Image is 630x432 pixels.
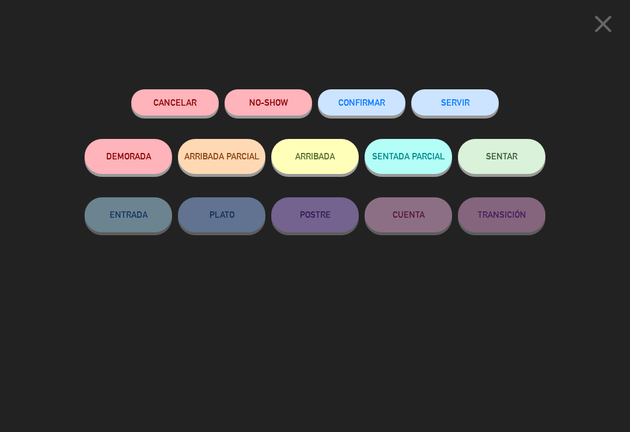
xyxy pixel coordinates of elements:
button: Cancelar [131,89,219,116]
button: SENTADA PARCIAL [365,139,452,174]
button: SERVIR [411,89,499,116]
button: NO-SHOW [225,89,312,116]
span: CONFIRMAR [338,97,385,107]
button: CONFIRMAR [318,89,405,116]
button: TRANSICIÓN [458,197,545,232]
i: close [589,9,618,39]
span: SENTAR [486,151,517,161]
button: DEMORADA [85,139,172,174]
button: PLATO [178,197,265,232]
button: ARRIBADA PARCIAL [178,139,265,174]
button: CUENTA [365,197,452,232]
button: POSTRE [271,197,359,232]
button: ARRIBADA [271,139,359,174]
button: SENTAR [458,139,545,174]
button: close [585,9,621,43]
button: ENTRADA [85,197,172,232]
span: ARRIBADA PARCIAL [184,151,260,161]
